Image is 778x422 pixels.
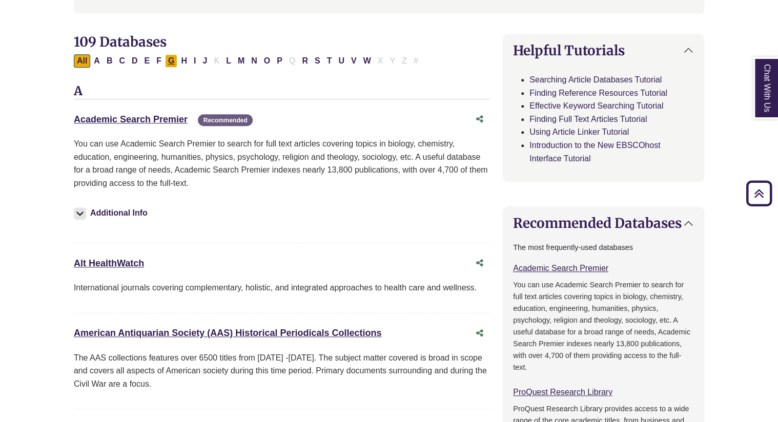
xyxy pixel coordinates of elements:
p: You can use Academic Search Premier to search for full text articles covering topics in biology, ... [74,137,490,189]
button: Additional Info [74,206,151,220]
button: Recommended Databases [503,207,704,239]
div: Alpha-list to filter by first letter of database name [74,56,422,65]
a: ProQuest Research Library [513,388,612,396]
button: Filter Results O [261,54,273,68]
button: Filter Results B [104,54,116,68]
button: Filter Results J [199,54,210,68]
button: Filter Results C [116,54,128,68]
a: American Antiquarian Society (AAS) Historical Periodicals Collections [74,328,382,338]
button: Filter Results A [91,54,103,68]
a: Alt HealthWatch [74,258,144,268]
button: Filter Results L [223,54,234,68]
button: Filter Results H [178,54,190,68]
button: Filter Results N [248,54,260,68]
p: You can use Academic Search Premier to search for full text articles covering topics in biology, ... [513,279,693,373]
p: The most frequently-used databases [513,242,693,254]
button: Filter Results T [324,54,335,68]
a: Introduction to the New EBSCOhost Interface Tutorial [529,141,660,163]
h3: A [74,84,490,99]
button: Filter Results G [165,54,177,68]
a: Back to Top [743,186,775,200]
button: Filter Results R [299,54,311,68]
button: Filter Results V [348,54,360,68]
button: Share this database [469,324,490,343]
a: Effective Keyword Searching Tutorial [529,101,663,110]
button: Filter Results E [141,54,153,68]
button: Filter Results W [360,54,374,68]
a: Academic Search Premier [513,264,608,272]
button: Share this database [469,254,490,273]
a: Academic Search Premier [74,114,188,124]
button: All [74,54,90,68]
button: Filter Results D [129,54,141,68]
a: Finding Reference Resources Tutorial [529,89,667,97]
a: Using Article Linker Tutorial [529,128,629,136]
p: International journals covering complementary, holistic, and integrated approaches to health care... [74,281,490,294]
button: Filter Results M [235,54,248,68]
p: The AAS collections features over 6500 titles from [DATE] -[DATE]. The subject matter covered is ... [74,351,490,391]
button: Share this database [469,110,490,129]
button: Filter Results P [274,54,285,68]
a: Searching Article Databases Tutorial [529,75,662,84]
span: Recommended [198,114,252,126]
button: Filter Results S [312,54,323,68]
button: Helpful Tutorials [503,34,704,67]
span: 109 Databases [74,33,167,50]
button: Filter Results U [335,54,347,68]
a: Finding Full Text Articles Tutorial [529,115,647,123]
button: Filter Results I [191,54,199,68]
button: Filter Results F [153,54,165,68]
